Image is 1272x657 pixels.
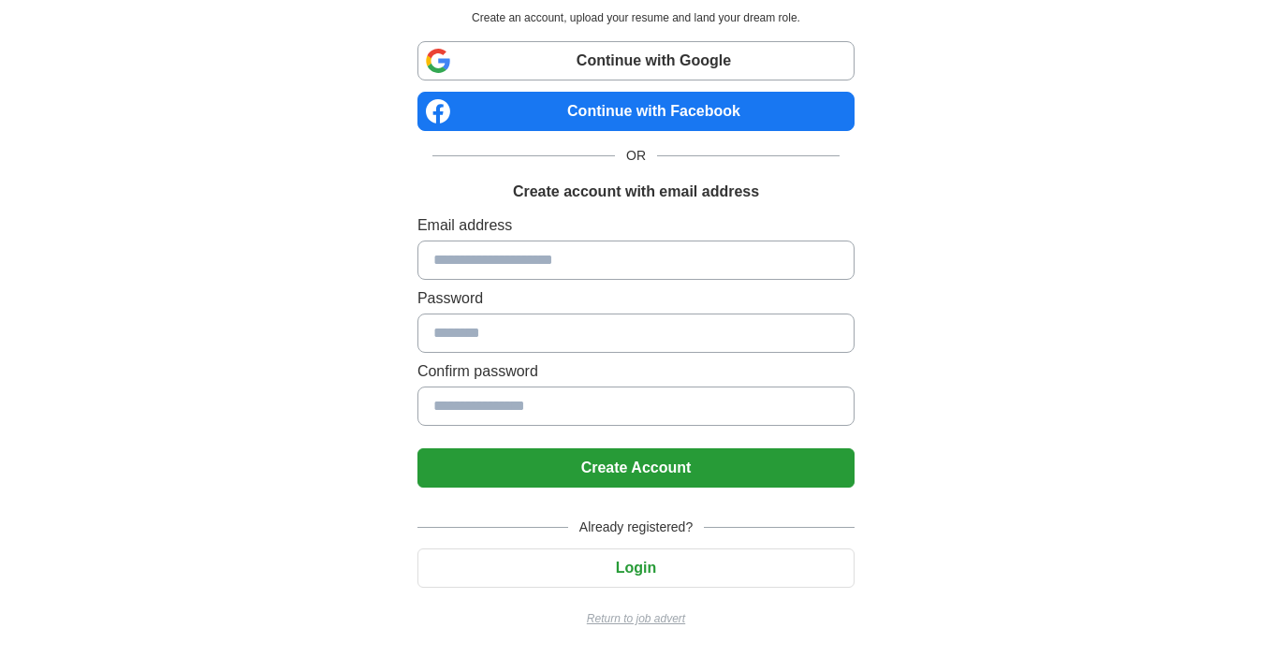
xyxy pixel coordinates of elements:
[417,548,855,588] button: Login
[513,181,759,203] h1: Create account with email address
[417,287,855,310] label: Password
[615,146,657,166] span: OR
[417,214,855,237] label: Email address
[417,41,855,80] a: Continue with Google
[417,610,855,627] a: Return to job advert
[568,518,704,537] span: Already registered?
[417,92,855,131] a: Continue with Facebook
[417,448,855,488] button: Create Account
[417,560,855,576] a: Login
[417,360,855,383] label: Confirm password
[421,9,851,26] p: Create an account, upload your resume and land your dream role.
